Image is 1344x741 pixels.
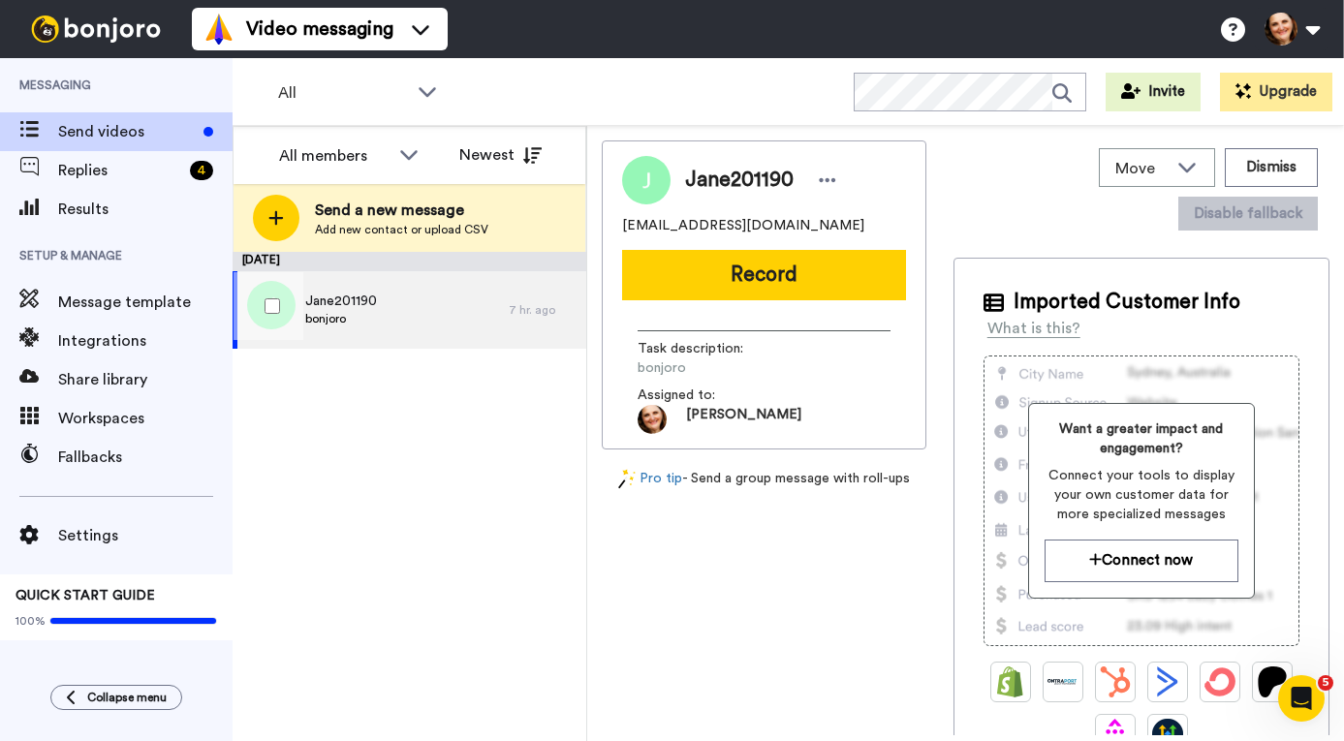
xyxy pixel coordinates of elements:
div: - Send a group message with roll-ups [602,469,926,489]
span: Fallbacks [58,446,233,469]
img: Profile Image [622,156,671,204]
span: Replies [58,159,182,182]
span: Workspaces [58,407,233,430]
span: Task description : [638,339,773,358]
div: 7 hr. ago [509,302,577,318]
button: Upgrade [1220,73,1332,111]
img: Ontraport [1047,666,1078,697]
span: Collapse menu [87,690,167,705]
span: All [278,81,408,105]
img: ActiveCampaign [1152,666,1183,697]
img: bj-logo-header-white.svg [23,15,169,43]
span: Send a new message [315,199,488,222]
div: 4 [190,161,213,180]
span: QUICK START GUIDE [16,589,155,602]
span: Video messaging [246,15,393,43]
span: Message template [58,291,233,314]
div: What is this? [987,317,1080,340]
span: 5 [1318,675,1333,691]
div: All members [279,144,390,168]
span: Share library [58,368,233,391]
span: Add new contact or upload CSV [315,222,488,237]
span: Send videos [58,120,196,143]
span: Jane201190 [685,166,794,195]
span: Results [58,198,233,221]
button: Dismiss [1225,148,1318,187]
img: Shopify [995,666,1026,697]
span: Settings [58,524,233,547]
button: Connect now [1045,540,1238,581]
button: Disable fallback [1178,197,1318,231]
button: Collapse menu [50,685,182,710]
img: ConvertKit [1204,666,1235,697]
span: Integrations [58,329,233,353]
a: Pro tip [618,469,682,489]
iframe: Intercom live chat [1278,675,1325,722]
span: Jane201190 [305,292,377,311]
button: Invite [1106,73,1201,111]
span: Want a greater impact and engagement? [1045,419,1238,458]
span: [PERSON_NAME] [686,405,801,434]
button: Record [622,250,906,300]
img: Patreon [1257,666,1288,697]
span: 100% [16,613,46,629]
img: 50725f8f-7e50-4405-bc7c-efec7736be96-1614828186.jpg [638,405,667,434]
div: [DATE] [233,252,586,271]
img: magic-wand.svg [618,469,636,489]
span: [EMAIL_ADDRESS][DOMAIN_NAME] [622,216,864,235]
span: Move [1115,157,1168,180]
span: Assigned to: [638,386,773,405]
img: vm-color.svg [203,14,234,45]
img: Hubspot [1100,666,1131,697]
span: Connect your tools to display your own customer data for more specialized messages [1045,466,1238,524]
span: bonjoro [638,358,822,378]
span: bonjoro [305,311,377,326]
span: Imported Customer Info [1014,288,1240,317]
button: Newest [445,136,556,174]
